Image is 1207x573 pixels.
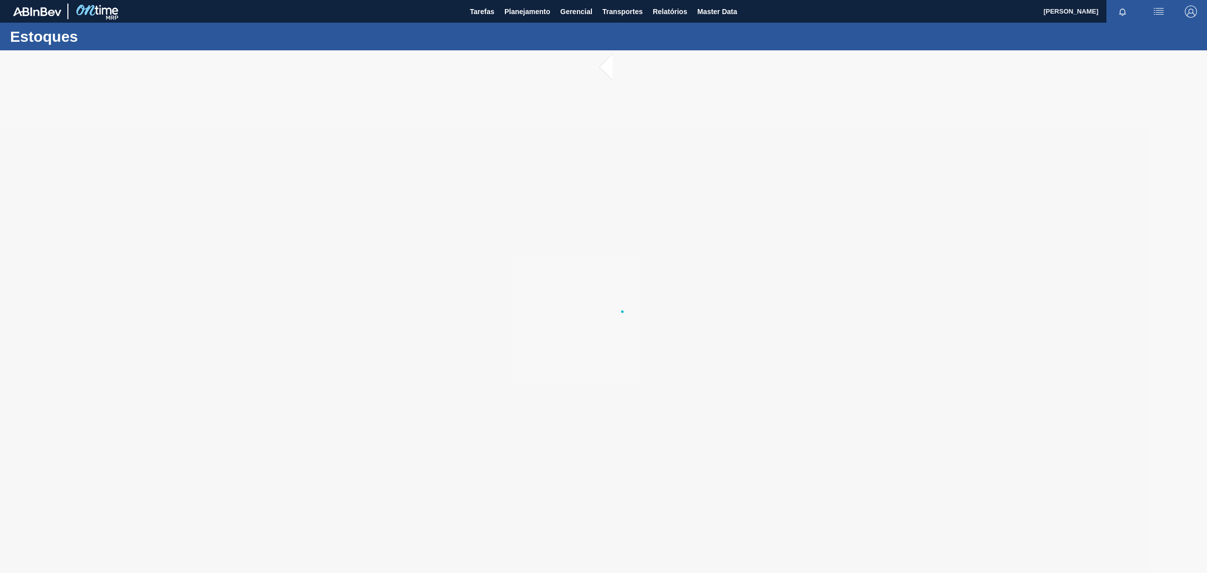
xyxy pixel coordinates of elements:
[1153,6,1165,18] img: userActions
[504,6,550,18] span: Planejamento
[560,6,592,18] span: Gerencial
[602,6,643,18] span: Transportes
[653,6,687,18] span: Relatórios
[1185,6,1197,18] img: Logout
[1106,5,1139,19] button: Notificações
[10,31,189,42] h1: Estoques
[470,6,494,18] span: Tarefas
[697,6,737,18] span: Master Data
[13,7,61,16] img: TNhmsLtSVTkK8tSr43FrP2fwEKptu5GPRR3wAAAABJRU5ErkJggg==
